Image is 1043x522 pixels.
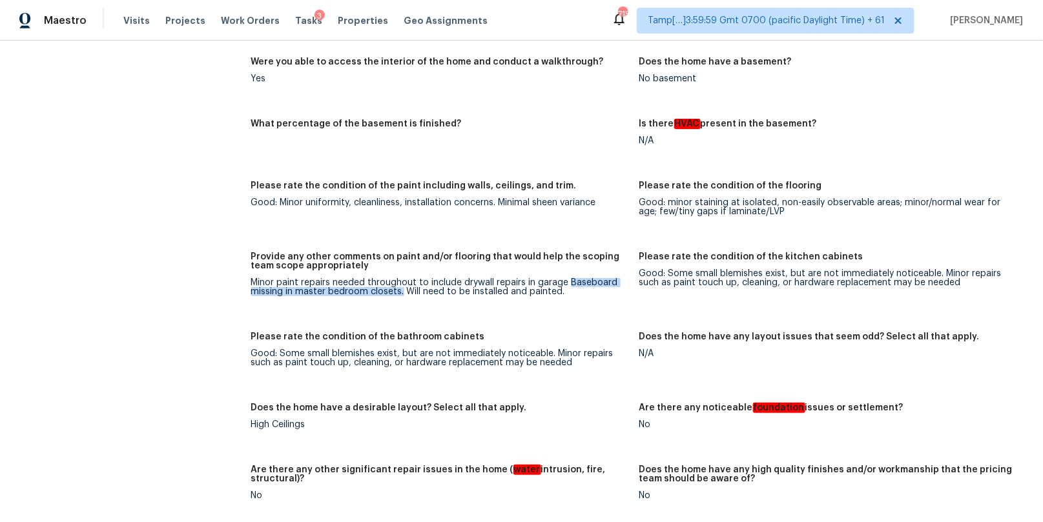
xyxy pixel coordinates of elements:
[221,14,280,27] span: Work Orders
[639,465,1017,483] h5: Does the home have any high quality finishes and/or workmanship that the pricing team should be a...
[251,198,629,207] div: Good: Minor uniformity, cleanliness, installation concerns. Minimal sheen variance
[639,181,822,190] h5: Please rate the condition of the flooring
[639,136,1017,145] div: N/A
[251,420,629,429] div: High Ceilings
[251,465,629,483] h5: Are there any other significant repair issues in the home ( intrusion, fire, structural)?
[753,403,805,413] em: foundation
[44,14,87,27] span: Maestro
[639,269,1017,287] div: Good: Some small blemishes exist, but are not immediately noticeable. Minor repairs such as paint...
[295,16,322,25] span: Tasks
[165,14,205,27] span: Projects
[639,403,904,412] h5: Are there any noticeable issues or settlement?
[513,465,541,475] em: water
[251,349,629,367] div: Good: Some small blemishes exist, but are not immediately noticeable. Minor repairs such as paint...
[639,57,792,66] h5: Does the home have a basement?
[404,14,488,27] span: Geo Assignments
[648,14,885,27] span: Tamp[…]3:59:59 Gmt 0700 (pacific Daylight Time) + 61
[251,332,485,341] h5: Please rate the condition of the bathroom cabinets
[251,74,629,83] div: Yes
[639,491,1017,500] div: No
[639,420,1017,429] div: No
[639,74,1017,83] div: No basement
[338,14,388,27] span: Properties
[251,119,462,128] h5: What percentage of the basement is finished?
[123,14,150,27] span: Visits
[618,8,627,21] div: 715
[251,252,629,270] h5: Provide any other comments on paint and/or flooring that would help the scoping team scope approp...
[251,403,527,412] h5: Does the home have a desirable layout? Select all that apply.
[639,119,817,128] h5: Is there present in the basement?
[251,278,629,296] div: Minor paint repairs needed throughout to include drywall repairs in garage Baseboard missing in m...
[251,181,577,190] h5: Please rate the condition of the paint including walls, ceilings, and trim.
[674,119,701,129] em: HVAC
[639,198,1017,216] div: Good: minor staining at isolated, non-easily observable areas; minor/normal wear for age; few/tin...
[251,57,604,66] h5: Were you able to access the interior of the home and conduct a walkthrough?
[639,252,863,261] h5: Please rate the condition of the kitchen cabinets
[315,10,325,23] div: 3
[945,14,1024,27] span: [PERSON_NAME]
[639,349,1017,358] div: N/A
[251,491,629,500] div: No
[639,332,980,341] h5: Does the home have any layout issues that seem odd? Select all that apply.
